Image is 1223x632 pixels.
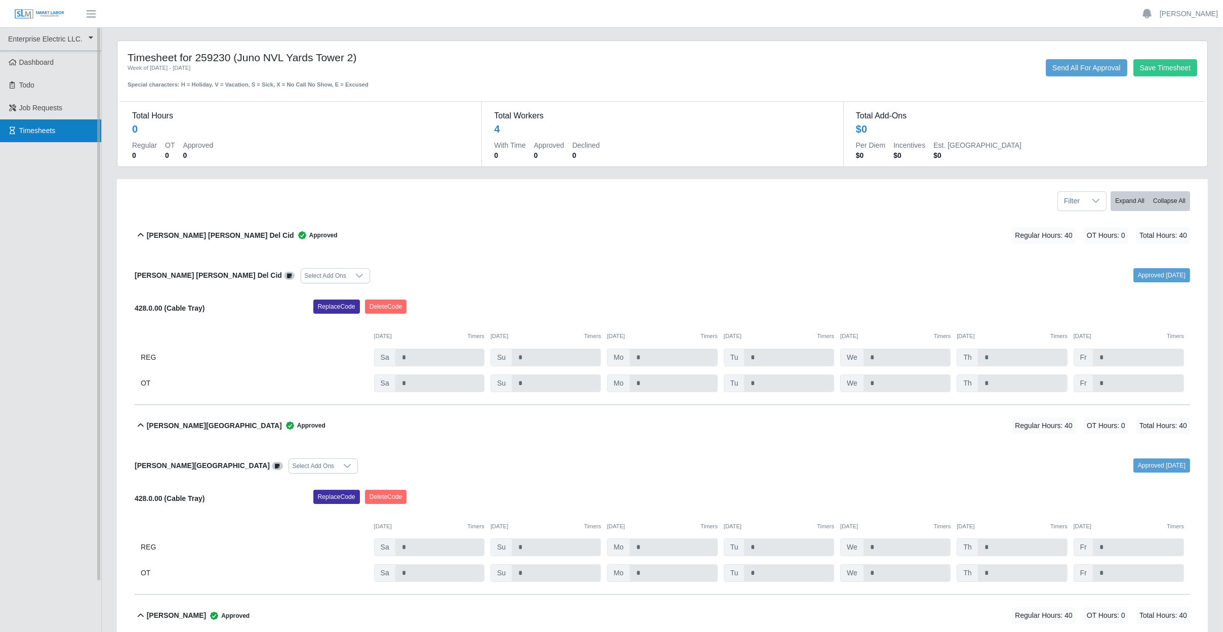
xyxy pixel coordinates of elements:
[934,332,951,341] button: Timers
[365,300,407,314] button: DeleteCode
[183,140,213,150] dt: Approved
[1167,332,1184,341] button: Timers
[289,459,337,473] div: Select Add Ons
[374,538,396,556] span: Sa
[165,150,175,160] dd: 0
[840,522,951,531] div: [DATE]
[183,150,213,160] dd: 0
[365,490,407,504] button: DeleteCode
[491,374,512,392] span: Su
[294,230,338,240] span: Approved
[135,215,1190,256] button: [PERSON_NAME] [PERSON_NAME] Del Cid Approved Regular Hours: 40 OT Hours: 0 Total Hours: 40
[135,405,1190,446] button: [PERSON_NAME][GEOGRAPHIC_DATA] Approved Regular Hours: 40 OT Hours: 0 Total Hours: 40
[957,349,978,366] span: Th
[724,564,745,582] span: Tu
[933,150,1022,160] dd: $0
[1133,268,1190,282] a: Approved [DATE]
[573,140,600,150] dt: Declined
[1074,332,1184,341] div: [DATE]
[128,64,564,72] div: Week of [DATE] - [DATE]
[132,110,469,122] dt: Total Hours
[1012,227,1076,244] span: Regular Hours: 40
[147,230,294,241] b: [PERSON_NAME] [PERSON_NAME] Del Cid
[1012,607,1076,624] span: Regular Hours: 40
[724,332,834,341] div: [DATE]
[1133,458,1190,473] a: Approved [DATE]
[374,349,396,366] span: Sa
[374,564,396,582] span: Sa
[856,150,885,160] dd: $0
[19,104,63,112] span: Job Requests
[132,122,138,136] div: 0
[284,271,295,279] a: View/Edit Notes
[1111,191,1190,211] div: bulk actions
[128,72,564,89] div: Special characters: H = Holiday, V = Vacation, S = Sick, X = No Call No Show, E = Excused
[313,490,360,504] button: ReplaceCode
[1136,227,1190,244] span: Total Hours: 40
[1084,417,1128,434] span: OT Hours: 0
[893,150,925,160] dd: $0
[1046,59,1127,76] button: Send All For Approval
[893,140,925,150] dt: Incentives
[1074,374,1093,392] span: Fr
[957,538,978,556] span: Th
[19,58,54,66] span: Dashboard
[856,122,867,136] div: $0
[132,140,157,150] dt: Regular
[494,122,500,136] div: 4
[856,140,885,150] dt: Per Diem
[313,300,360,314] button: ReplaceCode
[135,304,205,312] b: 428.0.00 (Cable Tray)
[135,271,282,279] b: [PERSON_NAME] [PERSON_NAME] Del Cid
[957,564,978,582] span: Th
[494,140,525,150] dt: With Time
[724,522,834,531] div: [DATE]
[272,461,283,470] a: View/Edit Notes
[607,374,630,392] span: Mo
[165,140,175,150] dt: OT
[1074,349,1093,366] span: Fr
[141,538,368,556] div: REG
[856,110,1193,122] dt: Total Add-Ons
[1012,417,1076,434] span: Regular Hours: 40
[573,150,600,160] dd: 0
[1074,538,1093,556] span: Fr
[14,9,65,20] img: SLM Logo
[1074,522,1184,531] div: [DATE]
[141,374,368,392] div: OT
[840,374,864,392] span: We
[374,332,484,341] div: [DATE]
[147,420,282,431] b: [PERSON_NAME][GEOGRAPHIC_DATA]
[607,522,717,531] div: [DATE]
[132,150,157,160] dd: 0
[135,461,270,470] b: [PERSON_NAME][GEOGRAPHIC_DATA]
[19,81,34,89] span: Todo
[467,522,484,531] button: Timers
[1160,9,1218,19] a: [PERSON_NAME]
[491,349,512,366] span: Su
[494,150,525,160] dd: 0
[491,332,601,341] div: [DATE]
[491,522,601,531] div: [DATE]
[817,522,834,531] button: Timers
[840,349,864,366] span: We
[933,140,1022,150] dt: Est. [GEOGRAPHIC_DATA]
[584,522,601,531] button: Timers
[1167,522,1184,531] button: Timers
[724,538,745,556] span: Tu
[724,349,745,366] span: Tu
[141,564,368,582] div: OT
[301,269,349,283] div: Select Add Ons
[957,332,1067,341] div: [DATE]
[1058,192,1086,210] span: Filter
[957,374,978,392] span: Th
[701,522,718,531] button: Timers
[1084,227,1128,244] span: OT Hours: 0
[934,522,951,531] button: Timers
[1149,191,1190,211] button: Collapse All
[19,127,56,135] span: Timesheets
[494,110,831,122] dt: Total Workers
[724,374,745,392] span: Tu
[817,332,834,341] button: Timers
[467,332,484,341] button: Timers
